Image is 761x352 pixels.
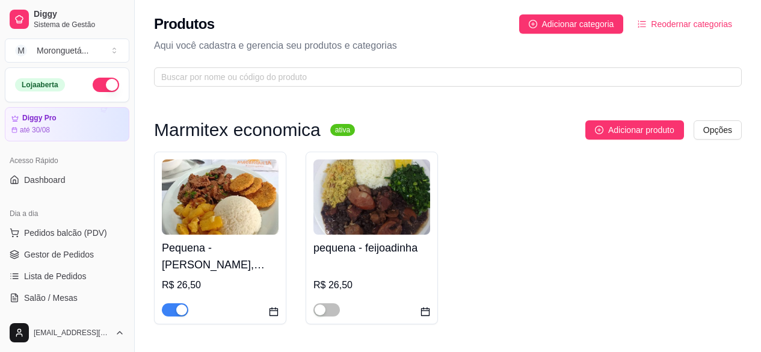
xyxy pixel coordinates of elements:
img: product-image [313,159,430,235]
span: Dashboard [24,174,66,186]
span: Lista de Pedidos [24,270,87,282]
span: Pedidos balcão (PDV) [24,227,107,239]
span: Opções [703,123,732,137]
span: calendar [421,307,430,316]
img: product-image [162,159,279,235]
div: R$ 26,50 [313,278,430,292]
span: Salão / Mesas [24,292,78,304]
div: Loja aberta [15,78,65,91]
span: calendar [269,307,279,316]
button: Alterar Status [93,78,119,92]
p: Aqui você cadastra e gerencia seu produtos e categorias [154,39,742,53]
div: Moronguetá ... [37,45,88,57]
article: até 30/08 [20,125,50,135]
article: Diggy Pro [22,114,57,123]
button: Adicionar categoria [519,14,624,34]
span: M [15,45,27,57]
span: Gestor de Pedidos [24,249,94,261]
div: Dia a dia [5,204,129,223]
button: Reodernar categorias [628,14,742,34]
div: Acesso Rápido [5,151,129,170]
span: [EMAIL_ADDRESS][DOMAIN_NAME] [34,328,110,338]
a: Salão / Mesas [5,288,129,307]
sup: ativa [330,124,355,136]
span: Sistema de Gestão [34,20,125,29]
h3: Marmitex economica [154,123,321,137]
span: Reodernar categorias [651,17,732,31]
a: Gestor de Pedidos [5,245,129,264]
input: Buscar por nome ou código do produto [161,70,725,84]
a: Lista de Pedidos [5,267,129,286]
h4: Pequena - [PERSON_NAME], [PERSON_NAME] ou Linguicinha de Dumont (Escolha 1 opção) [162,239,279,273]
div: R$ 26,50 [162,278,279,292]
a: DiggySistema de Gestão [5,5,129,34]
span: plus-circle [529,20,537,28]
button: [EMAIL_ADDRESS][DOMAIN_NAME] [5,318,129,347]
h4: pequena - feijoadinha [313,239,430,256]
span: Adicionar produto [608,123,674,137]
span: Diggy [34,9,125,20]
button: Select a team [5,39,129,63]
button: Pedidos balcão (PDV) [5,223,129,242]
button: Opções [694,120,742,140]
span: ordered-list [638,20,646,28]
span: plus-circle [595,126,603,134]
a: Diggy Proaté 30/08 [5,107,129,141]
a: Dashboard [5,170,129,190]
a: Diggy Botnovo [5,310,129,329]
h2: Produtos [154,14,215,34]
span: Adicionar categoria [542,17,614,31]
button: Adicionar produto [585,120,684,140]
